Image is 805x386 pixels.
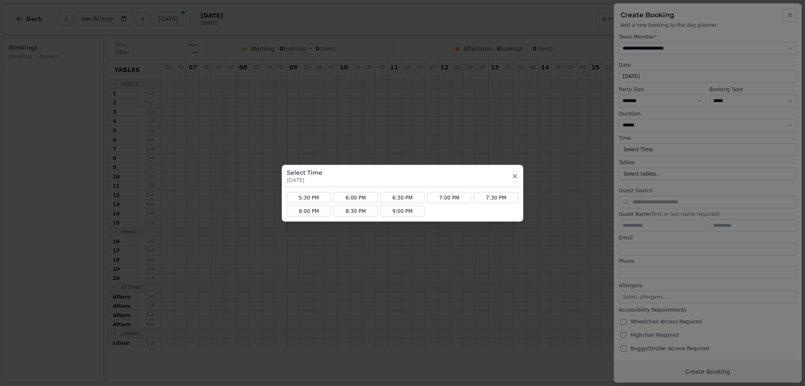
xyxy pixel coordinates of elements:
[334,205,378,216] button: 8:30 PM
[380,205,425,216] button: 9:00 PM
[334,192,378,203] button: 6:00 PM
[287,205,331,216] button: 8:00 PM
[427,192,472,203] button: 7:00 PM
[287,168,322,176] h3: Select Time
[287,176,322,183] p: [DATE]
[380,192,425,203] button: 6:30 PM
[474,192,518,203] button: 7:30 PM
[287,192,331,203] button: 5:30 PM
